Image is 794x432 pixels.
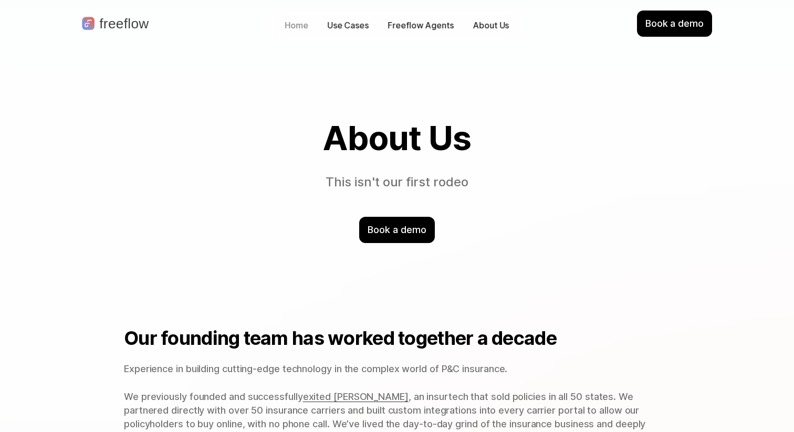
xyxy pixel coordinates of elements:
[99,17,149,30] p: freeflow
[279,17,314,34] a: Home
[382,17,459,34] a: Freeflow Agents
[473,19,509,31] p: About Us
[327,19,369,31] div: Use Cases
[206,173,589,192] p: This isn't our first rodeo
[467,17,514,34] a: About Us
[645,17,704,30] p: Book a demo
[388,19,454,31] p: Freeflow Agents
[359,217,434,243] div: Book a demo
[124,120,670,156] h1: About Us
[124,363,507,402] span: Experience in building cutting-edge technology in the complex world of P&C insurance. We previous...
[637,10,712,37] div: Book a demo
[303,391,409,402] a: exited [PERSON_NAME]
[368,223,426,237] p: Book a demo
[124,327,670,350] h2: Our founding team has worked together a decade
[285,19,308,31] p: Home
